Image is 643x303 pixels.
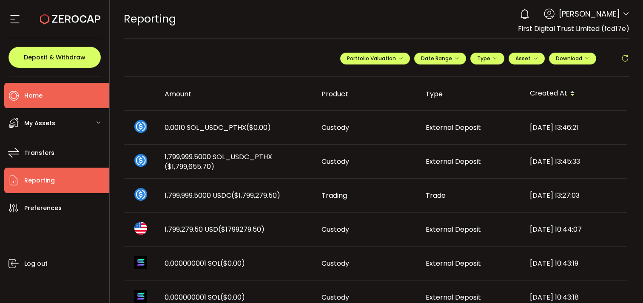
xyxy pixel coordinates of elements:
[220,258,245,268] span: ($0.00)
[321,292,349,302] span: Custody
[165,152,308,171] span: 1,799,999.5000 SOL_USDC_PTHX
[134,188,147,201] img: usdc_portfolio.svg
[523,224,627,234] div: [DATE] 10:44:07
[421,55,459,62] span: Date Range
[321,157,349,166] span: Custody
[218,224,265,234] span: ($1799279.50)
[321,224,349,234] span: Custody
[24,258,48,270] span: Log out
[231,191,280,200] span: ($1,799,279.50)
[165,258,245,268] span: 0.000000001 SOL
[340,53,410,65] button: Portfolio Valuation
[523,258,627,268] div: [DATE] 10:43:19
[134,256,147,269] img: sol_portfolio.png
[315,89,419,99] div: Product
[321,123,349,132] span: Custody
[426,191,446,200] span: Trade
[470,53,504,65] button: Type
[24,90,43,102] span: Home
[165,162,214,171] span: ($1,799,655.70)
[165,191,280,200] span: 1,799,999.5000 USDC
[549,53,596,65] button: Download
[426,157,481,166] span: External Deposit
[515,55,531,62] span: Asset
[165,224,265,234] span: 1,799,279.50 USD
[134,290,147,303] img: sol_portfolio.png
[414,53,466,65] button: Date Range
[220,292,245,302] span: ($0.00)
[134,120,147,133] img: sol_usdc_pthx_portfolio.png
[124,11,176,26] span: Reporting
[426,258,481,268] span: External Deposit
[523,123,627,132] div: [DATE] 13:46:21
[134,154,147,167] img: sol_usdc_pthx_portfolio.png
[523,292,627,302] div: [DATE] 10:43:18
[509,53,545,65] button: Asset
[246,123,271,132] span: ($0.00)
[477,55,498,62] span: Type
[165,123,271,132] span: 0.0010 SOL_USDC_PTHX
[165,292,245,302] span: 0.000000001 SOL
[523,157,627,166] div: [DATE] 13:45:33
[347,55,403,62] span: Portfolio Valuation
[559,8,620,20] span: [PERSON_NAME]
[24,147,54,159] span: Transfers
[556,55,589,62] span: Download
[600,262,643,303] iframe: Chat Widget
[426,224,481,234] span: External Deposit
[158,89,315,99] div: Amount
[321,258,349,268] span: Custody
[24,117,55,129] span: My Assets
[523,191,627,200] div: [DATE] 13:27:03
[426,292,481,302] span: External Deposit
[9,47,101,68] button: Deposit & Withdraw
[24,174,55,187] span: Reporting
[24,202,62,214] span: Preferences
[134,222,147,235] img: usd_portfolio.svg
[518,24,629,34] span: First Digital Trust Limited (fcd17e)
[419,89,523,99] div: Type
[321,191,347,200] span: Trading
[24,54,85,60] span: Deposit & Withdraw
[523,87,627,101] div: Created At
[426,123,481,132] span: External Deposit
